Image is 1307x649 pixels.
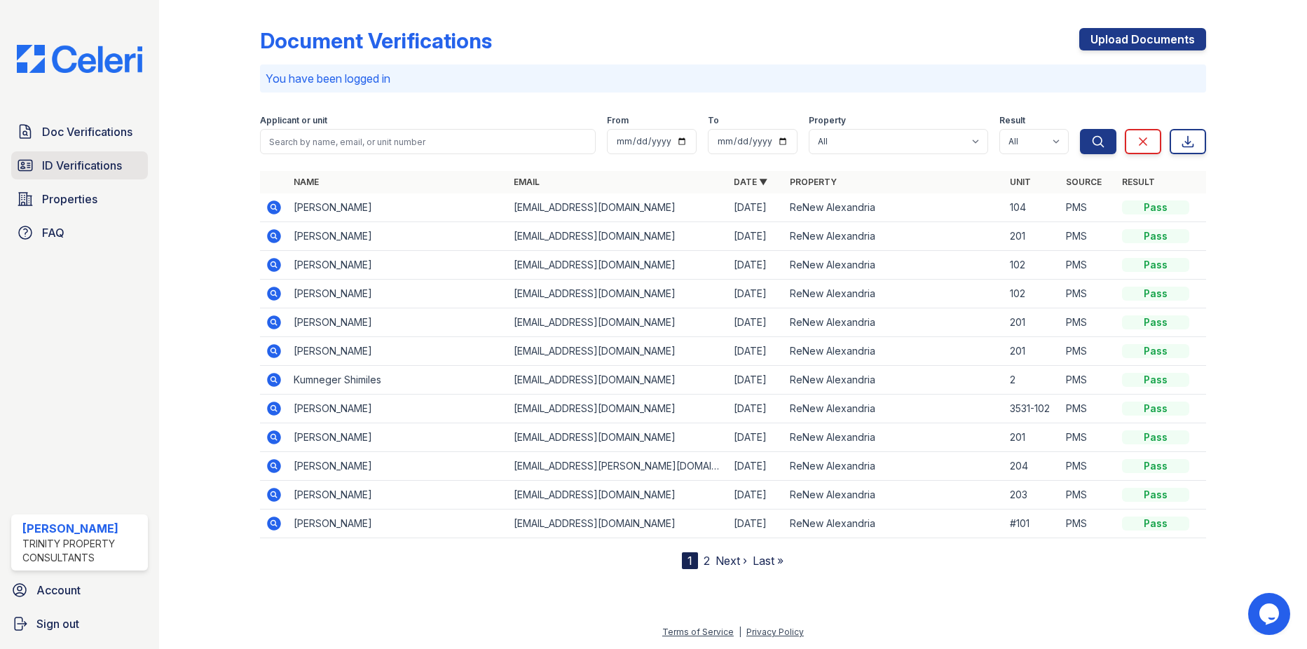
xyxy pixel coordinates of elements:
a: Date ▼ [734,177,767,187]
td: ReNew Alexandria [784,423,1004,452]
img: CE_Logo_Blue-a8612792a0a2168367f1c8372b55b34899dd931a85d93a1a3d3e32e68fde9ad4.png [6,45,153,73]
td: [PERSON_NAME] [288,280,508,308]
td: ReNew Alexandria [784,337,1004,366]
td: [EMAIL_ADDRESS][DOMAIN_NAME] [508,222,728,251]
input: Search by name, email, or unit number [260,129,595,154]
label: Property [809,115,846,126]
a: Next › [716,554,747,568]
td: [EMAIL_ADDRESS][DOMAIN_NAME] [508,481,728,510]
div: Pass [1122,315,1189,329]
td: ReNew Alexandria [784,510,1004,538]
td: Kumneger Shimiles [288,366,508,395]
a: Name [294,177,319,187]
td: ReNew Alexandria [784,193,1004,222]
p: You have been logged in [266,70,1200,87]
label: From [607,115,629,126]
td: PMS [1060,222,1116,251]
td: ReNew Alexandria [784,222,1004,251]
a: Email [514,177,540,187]
a: FAQ [11,219,148,247]
div: Pass [1122,488,1189,502]
td: PMS [1060,395,1116,423]
a: Properties [11,185,148,213]
a: Source [1066,177,1102,187]
td: 3531-102 [1004,395,1060,423]
td: [PERSON_NAME] [288,222,508,251]
td: PMS [1060,193,1116,222]
td: [PERSON_NAME] [288,193,508,222]
iframe: chat widget [1248,593,1293,635]
td: PMS [1060,423,1116,452]
span: Sign out [36,615,79,632]
a: Unit [1010,177,1031,187]
div: Pass [1122,258,1189,272]
td: ReNew Alexandria [784,251,1004,280]
td: [PERSON_NAME] [288,423,508,452]
div: Pass [1122,200,1189,214]
div: Trinity Property Consultants [22,537,142,565]
td: [DATE] [728,337,784,366]
a: Privacy Policy [746,627,804,637]
a: 2 [704,554,710,568]
td: [EMAIL_ADDRESS][DOMAIN_NAME] [508,510,728,538]
td: 201 [1004,423,1060,452]
span: Account [36,582,81,599]
div: Pass [1122,430,1189,444]
a: Terms of Service [662,627,734,637]
td: [EMAIL_ADDRESS][DOMAIN_NAME] [508,251,728,280]
td: PMS [1060,251,1116,280]
td: 201 [1004,308,1060,337]
td: [PERSON_NAME] [288,481,508,510]
a: Property [790,177,837,187]
span: Doc Verifications [42,123,132,140]
td: [DATE] [728,251,784,280]
td: [EMAIL_ADDRESS][DOMAIN_NAME] [508,423,728,452]
td: ReNew Alexandria [784,308,1004,337]
td: PMS [1060,337,1116,366]
td: [DATE] [728,222,784,251]
td: [EMAIL_ADDRESS][DOMAIN_NAME] [508,337,728,366]
td: 203 [1004,481,1060,510]
td: [DATE] [728,510,784,538]
a: Doc Verifications [11,118,148,146]
td: [EMAIL_ADDRESS][DOMAIN_NAME] [508,395,728,423]
div: Pass [1122,229,1189,243]
a: Result [1122,177,1155,187]
label: Applicant or unit [260,115,327,126]
td: ReNew Alexandria [784,481,1004,510]
td: [EMAIL_ADDRESS][DOMAIN_NAME] [508,308,728,337]
div: Pass [1122,517,1189,531]
div: Pass [1122,344,1189,358]
td: ReNew Alexandria [784,395,1004,423]
td: ReNew Alexandria [784,452,1004,481]
div: [PERSON_NAME] [22,520,142,537]
div: Pass [1122,287,1189,301]
td: PMS [1060,452,1116,481]
td: [PERSON_NAME] [288,251,508,280]
td: [EMAIL_ADDRESS][PERSON_NAME][DOMAIN_NAME] [508,452,728,481]
td: 204 [1004,452,1060,481]
td: [EMAIL_ADDRESS][DOMAIN_NAME] [508,193,728,222]
td: PMS [1060,280,1116,308]
td: ReNew Alexandria [784,366,1004,395]
td: [EMAIL_ADDRESS][DOMAIN_NAME] [508,280,728,308]
div: 1 [682,552,698,569]
div: | [739,627,741,637]
td: [DATE] [728,308,784,337]
td: 201 [1004,222,1060,251]
td: 104 [1004,193,1060,222]
td: 102 [1004,280,1060,308]
div: Document Verifications [260,28,492,53]
label: To [708,115,719,126]
td: #101 [1004,510,1060,538]
button: Sign out [6,610,153,638]
div: Pass [1122,459,1189,473]
div: Pass [1122,373,1189,387]
td: [DATE] [728,395,784,423]
td: [PERSON_NAME] [288,452,508,481]
td: PMS [1060,481,1116,510]
td: [DATE] [728,452,784,481]
td: PMS [1060,366,1116,395]
a: Account [6,576,153,604]
a: Last » [753,554,783,568]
